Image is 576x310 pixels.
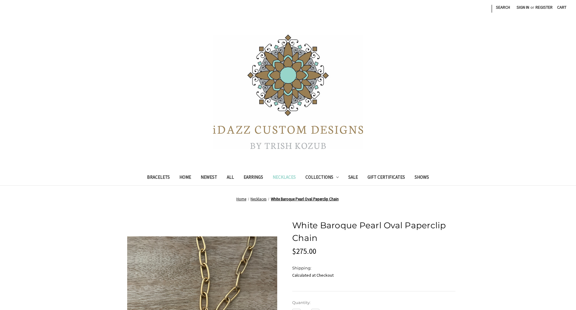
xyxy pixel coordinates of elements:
[363,171,410,185] a: Gift Certificates
[239,171,268,185] a: Earrings
[343,171,363,185] a: Sale
[236,196,246,202] a: Home
[268,171,301,185] a: Necklaces
[292,265,454,271] dt: Shipping:
[292,300,455,306] label: Quantity:
[213,35,363,149] img: iDazz Custom Designs
[292,272,455,278] dd: Calculated at Checkout
[142,171,175,185] a: Bracelets
[121,196,455,202] nav: Breadcrumb
[175,171,196,185] a: Home
[490,2,493,14] li: |
[196,171,222,185] a: Newest
[557,5,566,10] span: Cart
[301,171,344,185] a: Collections
[292,219,455,244] h1: White Baroque Pearl Oval Paperclip Chain
[410,171,434,185] a: Shows
[250,196,266,202] a: Necklaces
[530,4,535,11] span: or
[292,246,316,256] span: $275.00
[222,171,239,185] a: All
[271,196,339,202] a: White Baroque Pearl Oval Paperclip Chain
